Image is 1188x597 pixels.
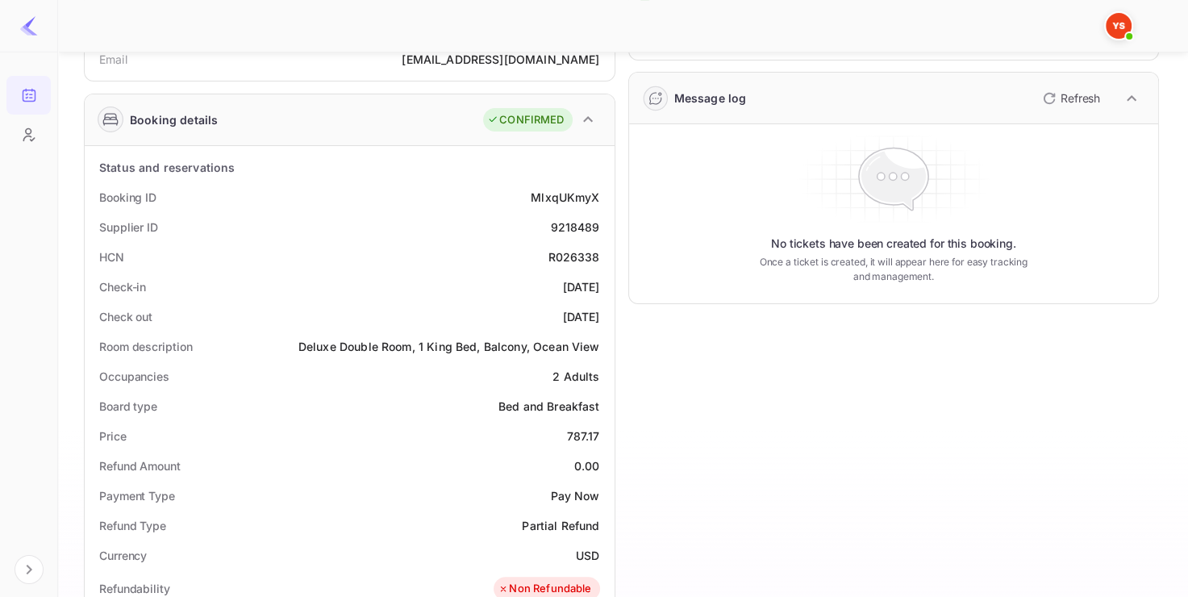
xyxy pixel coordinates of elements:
img: LiteAPI [19,16,39,35]
div: Check out [99,308,152,325]
div: Supplier ID [99,219,158,236]
div: Partial Refund [522,517,599,534]
div: Message log [674,90,747,106]
div: Room description [99,338,192,355]
div: 9218489 [550,219,599,236]
div: Bed and Breakfast [498,398,600,415]
div: 787.17 [567,428,600,445]
div: R026338 [548,248,599,265]
div: CONFIRMED [487,112,564,128]
div: Payment Type [99,487,175,504]
div: Booking ID [99,189,156,206]
div: Occupancies [99,368,169,385]
div: Booking details [130,111,218,128]
p: Once a ticket is created, it will appear here for easy tracking and management. [752,255,1036,284]
p: No tickets have been created for this booking. [771,236,1016,252]
div: Email [99,51,127,68]
button: Refresh [1033,86,1107,111]
img: Yandex Support [1106,13,1132,39]
div: 2 Adults [552,368,599,385]
p: Refresh [1061,90,1100,106]
div: Refund Type [99,517,166,534]
div: [DATE] [563,308,600,325]
div: Non Refundable [498,581,591,597]
div: USD [576,547,599,564]
div: Deluxe Double Room, 1 King Bed, Balcony, Ocean View [298,338,600,355]
a: Bookings [6,76,51,113]
div: Refund Amount [99,457,181,474]
div: Board type [99,398,157,415]
div: Price [99,428,127,445]
div: Refundability [99,580,170,597]
div: Status and reservations [99,159,235,176]
a: Customers [6,115,51,152]
div: [EMAIL_ADDRESS][DOMAIN_NAME] [402,51,599,68]
button: Expand navigation [15,555,44,584]
div: HCN [99,248,124,265]
div: Pay Now [550,487,599,504]
div: [DATE] [563,278,600,295]
div: 0.00 [574,457,600,474]
div: Currency [99,547,147,564]
div: MlxqUKmyX [531,189,599,206]
div: Check-in [99,278,146,295]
